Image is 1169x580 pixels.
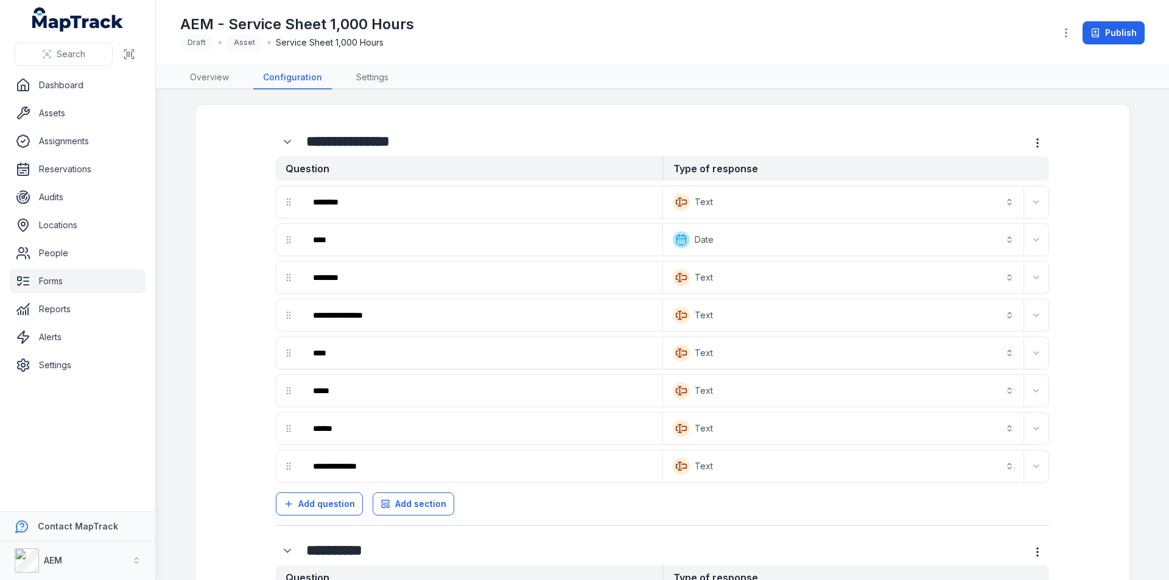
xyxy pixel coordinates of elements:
[10,185,146,209] a: Audits
[276,190,301,214] div: drag
[38,521,118,531] strong: Contact MapTrack
[303,189,660,215] div: :r9:-form-item-label
[303,377,660,404] div: :r17:-form-item-label
[665,415,1021,442] button: Text
[1027,343,1046,363] button: Expand
[373,492,454,515] button: Add section
[284,461,293,471] svg: drag
[303,264,660,291] div: :rl:-form-item-label
[10,269,146,293] a: Forms
[276,454,301,478] div: drag
[665,189,1021,215] button: Text
[298,498,355,510] span: Add question
[1027,381,1046,400] button: Expand
[395,498,446,510] span: Add section
[665,377,1021,404] button: Text
[276,416,301,441] div: drag
[276,303,301,327] div: drag
[665,340,1021,366] button: Text
[180,15,414,34] h1: AEM - Service Sheet 1,000 Hours
[10,241,146,265] a: People
[226,34,262,51] div: Asset
[276,130,301,153] div: :r1:-form-item-label
[276,379,301,403] div: drag
[10,325,146,349] a: Alerts
[180,34,213,51] div: Draft
[284,235,293,245] svg: drag
[662,156,1049,181] strong: Type of response
[276,130,299,153] button: Expand
[284,273,293,282] svg: drag
[284,348,293,358] svg: drag
[276,539,301,562] div: :r1p:-form-item-label
[284,386,293,396] svg: drag
[303,226,660,253] div: :rf:-form-item-label
[276,265,301,290] div: drag
[1083,21,1145,44] button: Publish
[10,101,146,125] a: Assets
[303,340,660,366] div: :r11:-form-item-label
[665,302,1021,329] button: Text
[284,310,293,320] svg: drag
[180,66,239,89] a: Overview
[1026,540,1049,564] button: more-detail
[303,302,660,329] div: :rr:-form-item-label
[1026,131,1049,155] button: more-detail
[303,453,660,480] div: :r1j:-form-item-label
[253,66,332,89] a: Configuration
[1027,268,1046,287] button: Expand
[276,539,299,562] button: Expand
[32,7,124,32] a: MapTrack
[10,73,146,97] a: Dashboard
[10,353,146,377] a: Settings
[1027,306,1046,325] button: Expand
[1027,230,1046,250] button: Expand
[665,226,1021,253] button: Date
[1027,192,1046,212] button: Expand
[284,424,293,433] svg: drag
[665,264,1021,291] button: Text
[276,37,384,49] span: Service Sheet 1,000 Hours
[276,228,301,252] div: drag
[10,297,146,321] a: Reports
[1027,419,1046,438] button: Expand
[276,492,363,515] button: Add question
[57,48,85,60] span: Search
[1027,456,1046,476] button: Expand
[10,129,146,153] a: Assignments
[303,415,660,442] div: :r1d:-form-item-label
[44,555,62,565] strong: AEM
[15,43,113,66] button: Search
[284,197,293,207] svg: drag
[346,66,398,89] a: Settings
[276,156,662,181] strong: Question
[276,341,301,365] div: drag
[10,213,146,237] a: Locations
[665,453,1021,480] button: Text
[10,157,146,181] a: Reservations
